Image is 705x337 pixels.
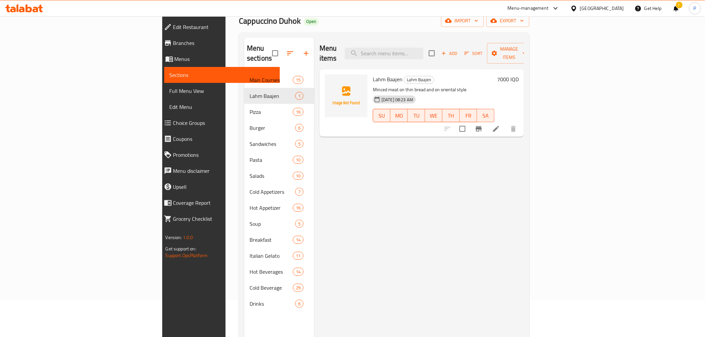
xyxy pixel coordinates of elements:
button: Add [439,48,460,59]
button: Sort [463,48,484,59]
button: WE [425,109,442,122]
h2: Menu items [320,43,337,63]
a: Edit menu item [492,125,500,133]
div: Breakfast14 [244,232,314,248]
span: 15 [293,77,303,83]
span: Menu disclaimer [173,167,275,175]
span: MO [393,111,405,121]
a: Menu disclaimer [159,163,280,179]
span: 16 [293,109,303,115]
div: Cold Appetizers7 [244,184,314,200]
img: Lahm Baajen [325,75,367,117]
a: Edit Menu [164,99,280,115]
span: Upsell [173,183,275,191]
span: Italian Gelato [250,252,293,260]
button: FR [460,109,477,122]
span: Add [440,50,458,57]
div: items [295,220,304,228]
input: search [345,48,423,59]
span: Select all sections [268,46,282,60]
button: TH [442,109,460,122]
a: Edit Restaurant [159,19,280,35]
span: Edit Menu [170,103,275,111]
div: items [293,156,304,164]
span: TH [445,111,457,121]
span: Hot Appetizer [250,204,293,212]
span: SA [480,111,492,121]
button: import [441,15,484,27]
div: items [295,92,304,100]
div: Hot Appetizer16 [244,200,314,216]
div: items [293,252,304,260]
button: export [486,15,529,27]
h6: 7000 IQD [497,75,519,84]
div: Main Courses [250,76,293,84]
span: Burger [250,124,295,132]
span: Hot Beverages [250,268,293,276]
span: Coupons [173,135,275,143]
div: items [293,284,304,292]
span: 6 [296,301,303,307]
span: Lahm Baajen [250,92,295,100]
span: 29 [293,285,303,291]
a: Coverage Report [159,195,280,211]
div: [GEOGRAPHIC_DATA] [580,5,624,12]
span: Manage items [492,45,526,62]
button: SA [477,109,494,122]
div: items [293,76,304,84]
span: Sort sections [282,45,298,61]
span: 1.0.0 [183,233,193,242]
div: Drinks [250,300,295,308]
span: Sandwiches [250,140,295,148]
span: Salads [250,172,293,180]
span: Pasta [250,156,293,164]
span: 6 [296,125,303,131]
span: 10 [293,173,303,179]
span: SU [376,111,388,121]
div: items [295,300,304,308]
span: Menus [175,55,275,63]
a: Coupons [159,131,280,147]
div: Burger6 [244,120,314,136]
span: 14 [293,269,303,275]
div: Cold Appetizers [250,188,295,196]
div: Italian Gelato11 [244,248,314,264]
span: Sections [170,71,275,79]
div: Menu-management [508,4,549,12]
div: items [295,124,304,132]
span: Lahm Baajen [373,74,402,84]
span: Choice Groups [173,119,275,127]
div: Soup5 [244,216,314,232]
div: Salads10 [244,168,314,184]
div: items [293,172,304,180]
span: Edit Restaurant [173,23,275,31]
div: Main Courses15 [244,72,314,88]
span: Select to update [455,122,469,136]
div: Pizza [250,108,293,116]
div: Open [304,18,319,26]
span: Add item [439,48,460,59]
span: Cold Beverage [250,284,293,292]
div: Hot Beverages14 [244,264,314,280]
span: Coverage Report [173,199,275,207]
div: Lahm Baajen1 [244,88,314,104]
span: Soup [250,220,295,228]
a: Upsell [159,179,280,195]
span: 14 [293,237,303,243]
a: Promotions [159,147,280,163]
span: 5 [296,221,303,227]
button: SU [373,109,390,122]
p: Minced meat on thin bread and on oriental style [373,86,494,94]
div: items [293,236,304,244]
nav: Menu sections [244,69,314,314]
span: Branches [173,39,275,47]
a: Support.OpsPlatform [166,251,208,260]
div: items [293,268,304,276]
